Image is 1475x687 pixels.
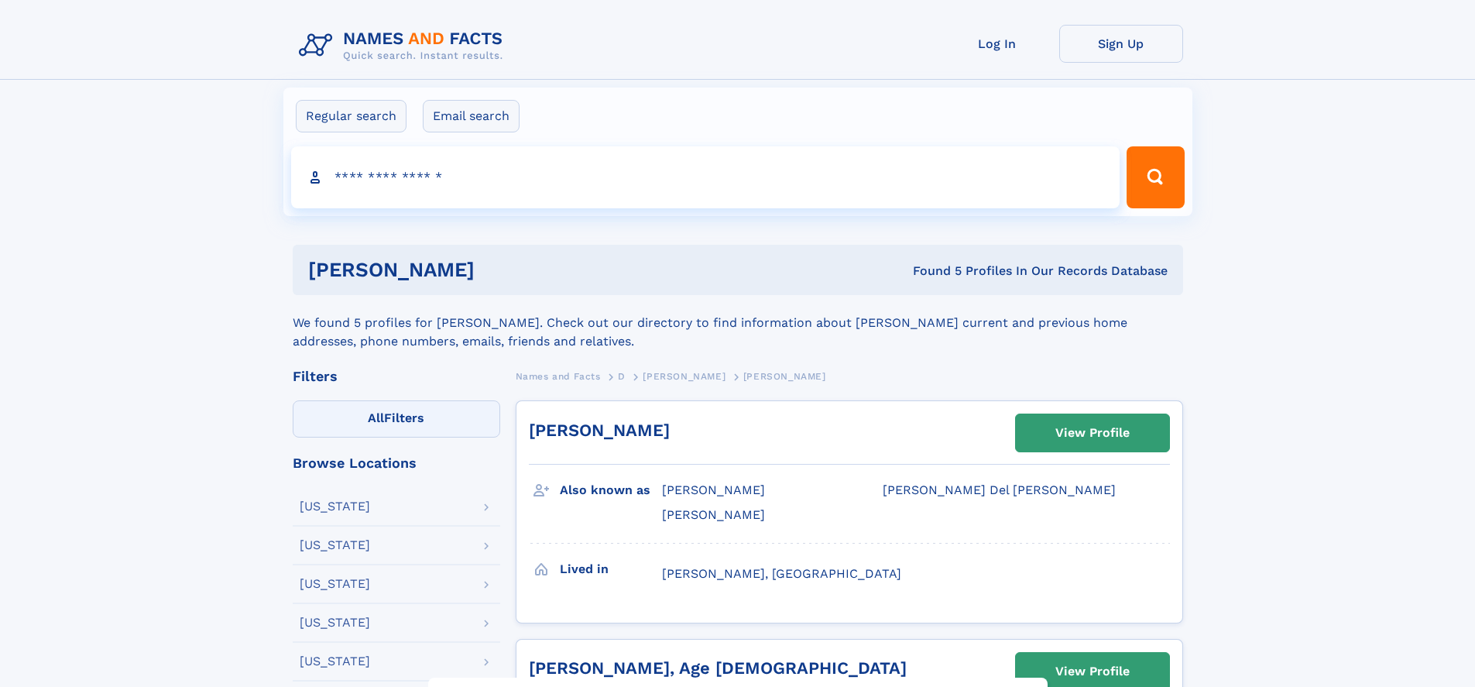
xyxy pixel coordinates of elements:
[293,456,500,470] div: Browse Locations
[1055,415,1130,451] div: View Profile
[516,366,601,386] a: Names and Facts
[643,371,725,382] span: [PERSON_NAME]
[300,500,370,513] div: [US_STATE]
[883,483,1116,497] span: [PERSON_NAME] Del [PERSON_NAME]
[368,410,384,425] span: All
[560,556,662,582] h3: Lived in
[293,369,500,383] div: Filters
[529,658,907,678] a: [PERSON_NAME], Age [DEMOGRAPHIC_DATA]
[662,566,901,581] span: [PERSON_NAME], [GEOGRAPHIC_DATA]
[300,655,370,668] div: [US_STATE]
[694,263,1168,280] div: Found 5 Profiles In Our Records Database
[308,260,694,280] h1: [PERSON_NAME]
[300,617,370,629] div: [US_STATE]
[935,25,1059,63] a: Log In
[618,371,626,382] span: D
[618,366,626,386] a: D
[296,100,406,132] label: Regular search
[300,539,370,551] div: [US_STATE]
[291,146,1120,208] input: search input
[1016,414,1169,452] a: View Profile
[1059,25,1183,63] a: Sign Up
[423,100,520,132] label: Email search
[1127,146,1184,208] button: Search Button
[293,295,1183,351] div: We found 5 profiles for [PERSON_NAME]. Check out our directory to find information about [PERSON_...
[643,366,725,386] a: [PERSON_NAME]
[662,507,765,522] span: [PERSON_NAME]
[662,483,765,497] span: [PERSON_NAME]
[293,400,500,438] label: Filters
[300,578,370,590] div: [US_STATE]
[529,421,670,440] a: [PERSON_NAME]
[293,25,516,67] img: Logo Names and Facts
[743,371,826,382] span: [PERSON_NAME]
[560,477,662,503] h3: Also known as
